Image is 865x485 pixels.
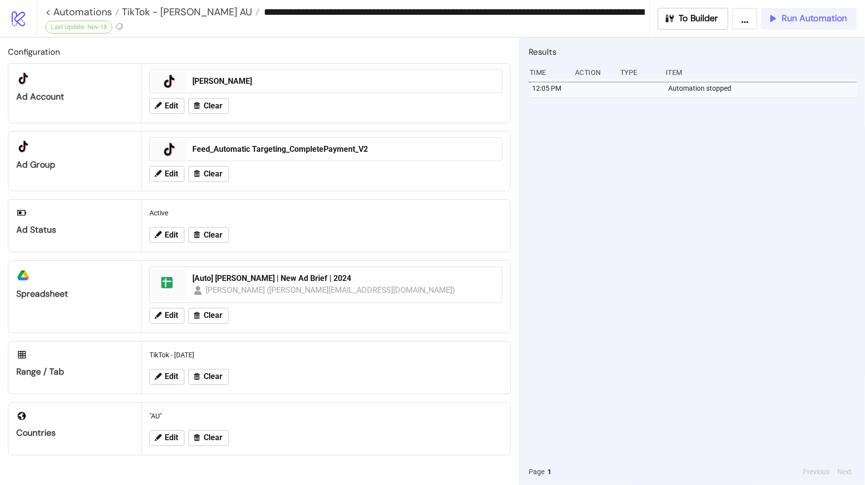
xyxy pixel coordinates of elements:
button: Clear [188,227,229,243]
button: Next [835,466,855,477]
div: "AU" [145,407,506,425]
div: TikTok - [DATE] [145,346,506,364]
div: Active [145,204,506,222]
span: Edit [165,372,178,381]
button: Clear [188,98,229,114]
a: < Automations [45,7,119,17]
button: Previous [800,466,833,477]
div: Ad Status [16,224,133,236]
div: Range / Tab [16,366,133,378]
button: Clear [188,430,229,446]
span: Run Automation [782,13,847,24]
div: [Auto] [PERSON_NAME] | New Ad Brief | 2024 [192,273,496,284]
div: Last Update: Nov-18 [45,21,112,34]
div: [PERSON_NAME] [192,76,496,87]
span: Clear [204,170,222,178]
button: Edit [149,369,184,385]
button: To Builder [658,8,729,30]
a: TikTok - [PERSON_NAME] AU [119,7,259,17]
span: Clear [204,372,222,381]
button: Clear [188,308,229,324]
span: Edit [165,433,178,442]
div: Ad Account [16,91,133,103]
span: Edit [165,231,178,240]
div: Item [665,63,857,82]
button: Edit [149,430,184,446]
button: Clear [188,369,229,385]
div: Action [574,63,613,82]
h2: Configuration [8,45,511,58]
span: Page [529,466,544,477]
h2: Results [529,45,857,58]
button: Clear [188,166,229,182]
span: To Builder [679,13,719,24]
div: Spreadsheet [16,288,133,300]
span: Clear [204,231,222,240]
span: Edit [165,170,178,178]
button: Edit [149,308,184,324]
button: Edit [149,227,184,243]
button: 1 [544,466,554,477]
div: Feed_Automatic Targeting_CompletePayment_V2 [192,144,496,155]
span: TikTok - [PERSON_NAME] AU [119,5,252,18]
div: 12:05 PM [531,79,570,98]
button: Run Automation [761,8,857,30]
button: ... [732,8,757,30]
span: Edit [165,102,178,110]
button: Edit [149,166,184,182]
div: [PERSON_NAME] ([PERSON_NAME][EMAIL_ADDRESS][DOMAIN_NAME]) [206,284,456,296]
div: Time [529,63,567,82]
span: Edit [165,311,178,320]
div: Countries [16,427,133,439]
div: Ad Group [16,159,133,171]
span: Clear [204,102,222,110]
div: Automation stopped [667,79,860,98]
div: Type [619,63,658,82]
span: Clear [204,433,222,442]
button: Edit [149,98,184,114]
span: Clear [204,311,222,320]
